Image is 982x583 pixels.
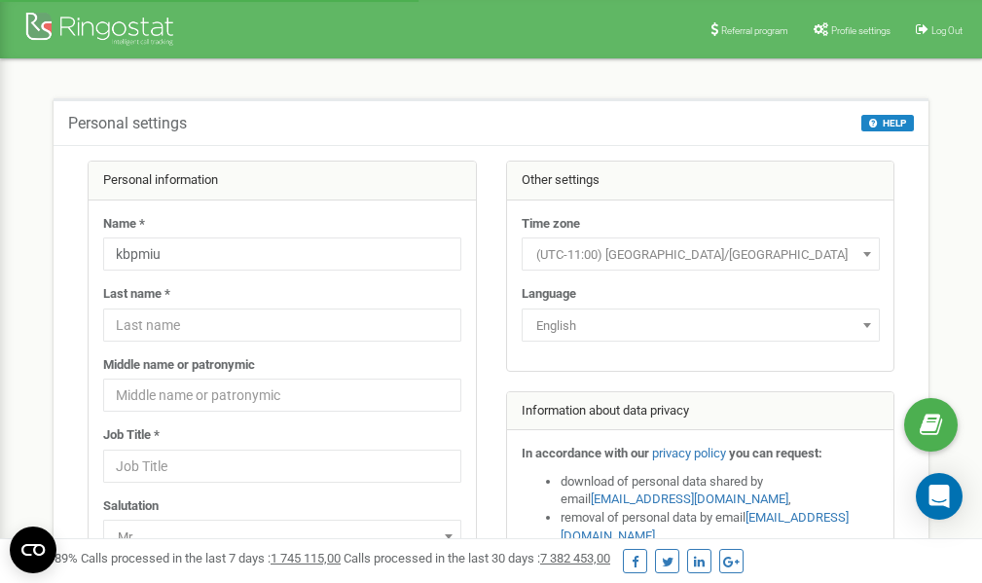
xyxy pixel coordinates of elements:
[10,527,56,573] button: Open CMP widget
[528,312,873,340] span: English
[831,25,891,36] span: Profile settings
[721,25,788,36] span: Referral program
[103,285,170,304] label: Last name *
[89,162,476,200] div: Personal information
[507,162,894,200] div: Other settings
[561,509,880,545] li: removal of personal data by email ,
[540,551,610,565] u: 7 382 453,00
[528,241,873,269] span: (UTC-11:00) Pacific/Midway
[729,446,822,460] strong: you can request:
[522,237,880,271] span: (UTC-11:00) Pacific/Midway
[522,215,580,234] label: Time zone
[103,450,461,483] input: Job Title
[103,497,159,516] label: Salutation
[103,215,145,234] label: Name *
[103,520,461,553] span: Mr.
[271,551,341,565] u: 1 745 115,00
[81,551,341,565] span: Calls processed in the last 7 days :
[344,551,610,565] span: Calls processed in the last 30 days :
[68,115,187,132] h5: Personal settings
[652,446,726,460] a: privacy policy
[103,309,461,342] input: Last name
[507,392,894,431] div: Information about data privacy
[522,446,649,460] strong: In accordance with our
[103,379,461,412] input: Middle name or patronymic
[110,524,455,551] span: Mr.
[931,25,963,36] span: Log Out
[522,309,880,342] span: English
[591,492,788,506] a: [EMAIL_ADDRESS][DOMAIN_NAME]
[561,473,880,509] li: download of personal data shared by email ,
[861,115,914,131] button: HELP
[103,237,461,271] input: Name
[103,426,160,445] label: Job Title *
[916,473,963,520] div: Open Intercom Messenger
[522,285,576,304] label: Language
[103,356,255,375] label: Middle name or patronymic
